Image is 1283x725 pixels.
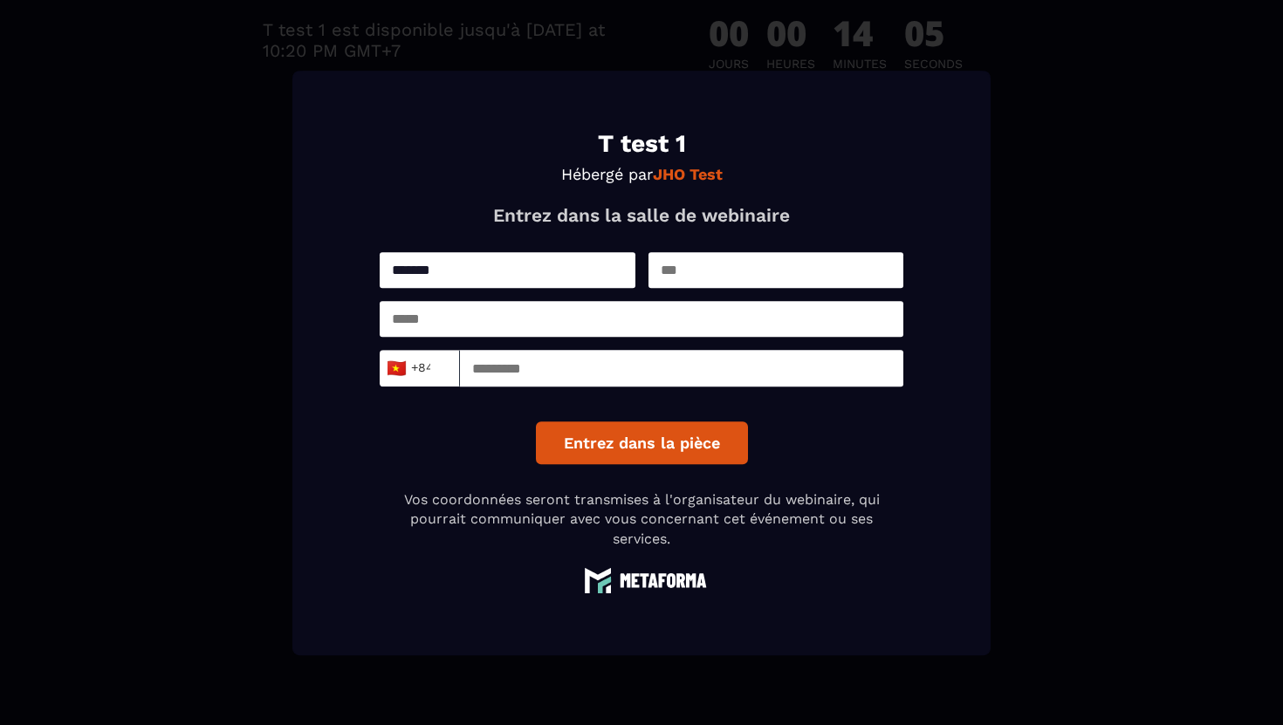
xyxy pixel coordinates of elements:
[380,490,903,549] p: Vos coordonnées seront transmises à l'organisateur du webinaire, qui pourrait communiquer avec vo...
[391,356,428,380] span: +84
[536,421,748,464] button: Entrez dans la pièce
[380,165,903,183] p: Hébergé par
[385,356,407,380] span: 🇻🇳
[431,355,444,381] input: Search for option
[653,165,723,183] strong: JHO Test
[576,566,707,593] img: logo
[380,204,903,226] p: Entrez dans la salle de webinaire
[380,132,903,156] h1: T test 1
[380,350,460,386] div: Search for option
